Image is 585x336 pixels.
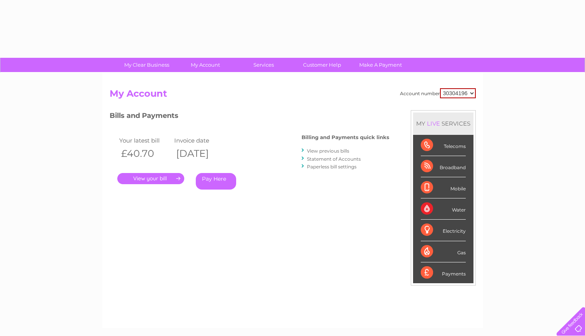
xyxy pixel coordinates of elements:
td: Invoice date [172,135,228,146]
a: View previous bills [307,148,349,154]
th: [DATE] [172,146,228,161]
a: My Clear Business [115,58,178,72]
h2: My Account [110,88,476,103]
h3: Bills and Payments [110,110,389,124]
th: £40.70 [117,146,173,161]
a: Services [232,58,295,72]
div: Account number [400,88,476,98]
h4: Billing and Payments quick links [302,134,389,140]
div: Mobile [421,177,466,198]
a: Make A Payment [349,58,412,72]
a: Paperless bill settings [307,164,357,170]
div: Water [421,198,466,220]
td: Your latest bill [117,135,173,146]
a: Pay Here [196,173,236,190]
div: Broadband [421,156,466,177]
div: Telecoms [421,135,466,156]
a: Customer Help [290,58,354,72]
a: My Account [173,58,237,72]
div: Payments [421,262,466,283]
a: Statement of Accounts [307,156,361,162]
div: Gas [421,241,466,262]
div: Electricity [421,220,466,241]
div: LIVE [425,120,442,127]
div: MY SERVICES [413,113,473,134]
a: . [117,173,184,184]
